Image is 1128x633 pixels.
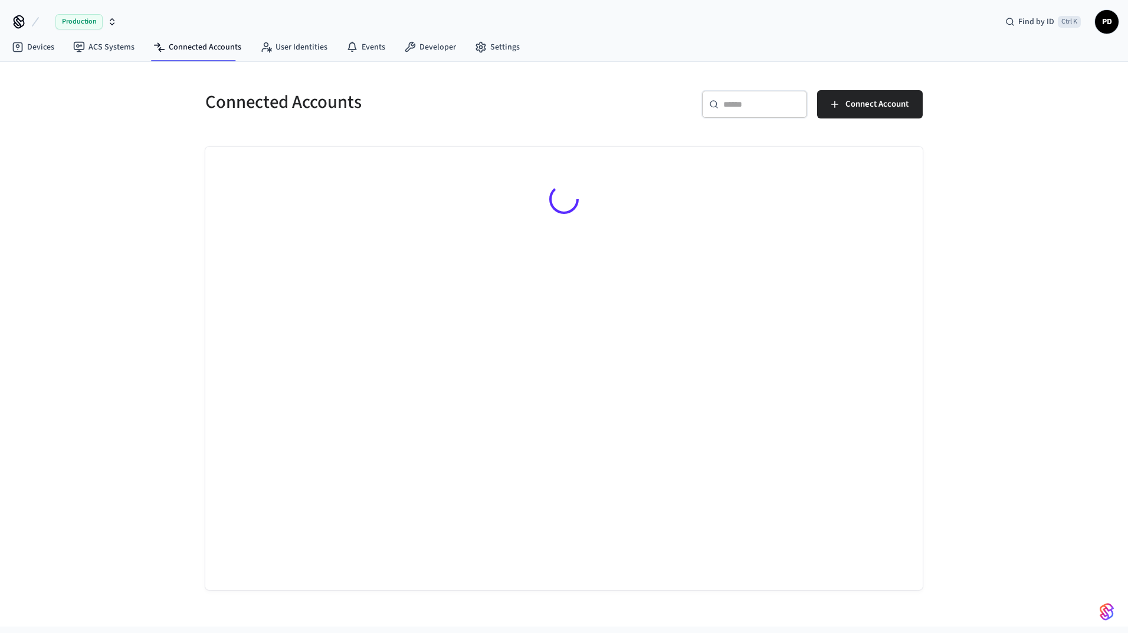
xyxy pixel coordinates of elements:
[395,37,465,58] a: Developer
[337,37,395,58] a: Events
[996,11,1090,32] div: Find by IDCtrl K
[55,14,103,29] span: Production
[1095,10,1119,34] button: PD
[1018,16,1054,28] span: Find by ID
[64,37,144,58] a: ACS Systems
[817,90,923,118] button: Connect Account
[465,37,529,58] a: Settings
[251,37,337,58] a: User Identities
[1100,602,1114,621] img: SeamLogoGradient.69752ec5.svg
[1096,11,1117,32] span: PD
[1058,16,1081,28] span: Ctrl K
[205,90,557,114] h5: Connected Accounts
[2,37,64,58] a: Devices
[144,37,251,58] a: Connected Accounts
[845,97,909,112] span: Connect Account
